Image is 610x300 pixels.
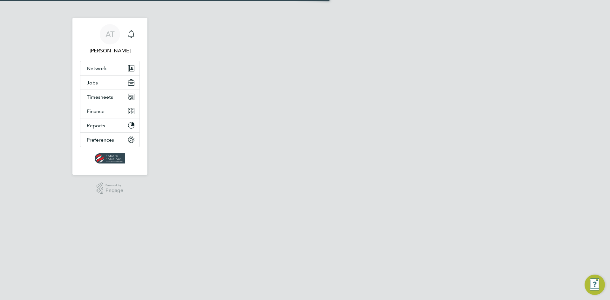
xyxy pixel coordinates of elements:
[97,183,124,195] a: Powered byEngage
[87,80,98,86] span: Jobs
[87,108,105,114] span: Finance
[80,133,139,147] button: Preferences
[87,94,113,100] span: Timesheets
[80,47,140,55] span: Amelia Taylor
[80,90,139,104] button: Timesheets
[105,30,115,38] span: AT
[80,104,139,118] button: Finance
[72,18,147,175] nav: Main navigation
[585,275,605,295] button: Engage Resource Center
[80,24,140,55] a: AT[PERSON_NAME]
[80,76,139,90] button: Jobs
[95,153,125,163] img: spheresolutions-logo-retina.png
[87,137,114,143] span: Preferences
[80,61,139,75] button: Network
[87,123,105,129] span: Reports
[105,183,123,188] span: Powered by
[80,153,140,163] a: Go to home page
[87,65,107,71] span: Network
[105,188,123,193] span: Engage
[80,118,139,132] button: Reports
